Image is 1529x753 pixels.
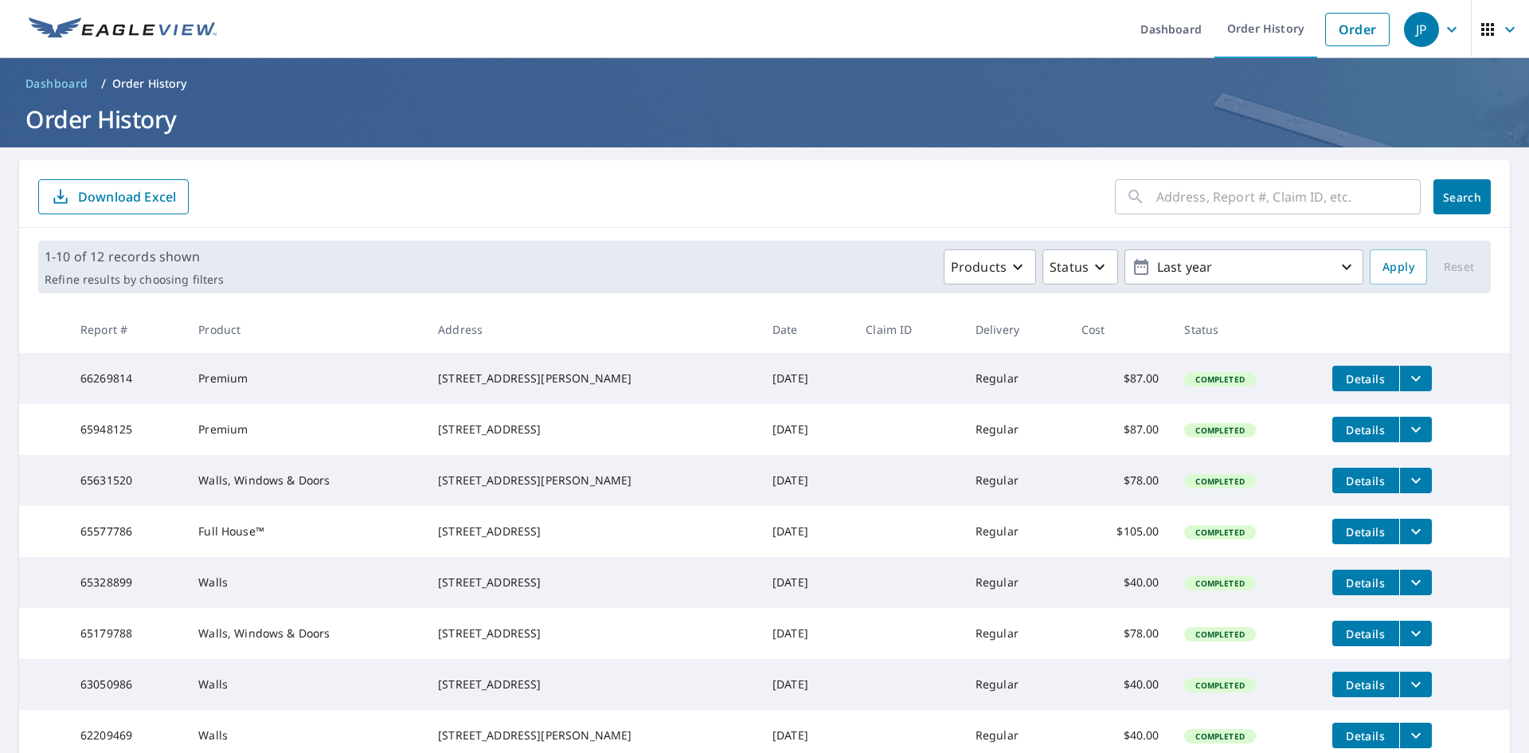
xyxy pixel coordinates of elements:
[1069,557,1172,608] td: $40.00
[1342,422,1390,437] span: Details
[1342,626,1390,641] span: Details
[186,455,425,506] td: Walls, Windows & Doors
[1069,353,1172,404] td: $87.00
[101,74,106,93] li: /
[1332,570,1399,595] button: detailsBtn-65328899
[760,455,853,506] td: [DATE]
[1050,257,1089,276] p: Status
[1342,728,1390,743] span: Details
[68,404,186,455] td: 65948125
[68,506,186,557] td: 65577786
[760,608,853,659] td: [DATE]
[186,557,425,608] td: Walls
[1342,371,1390,386] span: Details
[1342,575,1390,590] span: Details
[760,353,853,404] td: [DATE]
[1042,249,1118,284] button: Status
[1186,578,1253,589] span: Completed
[68,557,186,608] td: 65328899
[438,422,747,437] div: [STREET_ADDRESS]
[1124,249,1363,284] button: Last year
[1171,306,1319,353] th: Status
[29,18,217,41] img: EV Logo
[425,306,760,353] th: Address
[1382,257,1414,277] span: Apply
[112,76,187,92] p: Order History
[1069,608,1172,659] td: $78.00
[186,506,425,557] td: Full House™
[1332,621,1399,646] button: detailsBtn-65179788
[1156,175,1421,219] input: Address, Report #, Claim ID, etc.
[1399,468,1432,493] button: filesDropdownBtn-65631520
[1151,253,1337,281] p: Last year
[1399,672,1432,697] button: filesDropdownBtn-63050986
[19,71,95,96] a: Dashboard
[1186,629,1253,640] span: Completed
[1186,731,1253,742] span: Completed
[963,506,1069,557] td: Regular
[963,306,1069,353] th: Delivery
[438,728,747,743] div: [STREET_ADDRESS][PERSON_NAME]
[760,506,853,557] td: [DATE]
[1325,13,1390,46] a: Order
[19,71,1510,96] nav: breadcrumb
[438,473,747,488] div: [STREET_ADDRESS][PERSON_NAME]
[1404,12,1439,47] div: JP
[1186,476,1253,487] span: Completed
[760,557,853,608] td: [DATE]
[1433,179,1491,214] button: Search
[45,247,224,266] p: 1-10 of 12 records shown
[951,257,1007,276] p: Products
[1069,659,1172,710] td: $40.00
[45,273,224,287] p: Refine results by choosing filters
[186,306,425,353] th: Product
[1370,249,1427,284] button: Apply
[963,608,1069,659] td: Regular
[1342,677,1390,692] span: Details
[78,188,176,206] p: Download Excel
[25,76,88,92] span: Dashboard
[1186,425,1253,436] span: Completed
[1332,417,1399,442] button: detailsBtn-65948125
[438,524,747,539] div: [STREET_ADDRESS]
[963,353,1069,404] td: Regular
[186,659,425,710] td: Walls
[1069,506,1172,557] td: $105.00
[963,404,1069,455] td: Regular
[1332,366,1399,391] button: detailsBtn-66269814
[1332,468,1399,493] button: detailsBtn-65631520
[1186,374,1253,385] span: Completed
[68,659,186,710] td: 63050986
[1399,723,1432,748] button: filesDropdownBtn-62209469
[1399,621,1432,646] button: filesDropdownBtn-65179788
[438,371,747,386] div: [STREET_ADDRESS][PERSON_NAME]
[1399,570,1432,595] button: filesDropdownBtn-65328899
[186,608,425,659] td: Walls, Windows & Doors
[760,404,853,455] td: [DATE]
[1342,473,1390,488] span: Details
[68,306,186,353] th: Report #
[963,557,1069,608] td: Regular
[1332,723,1399,748] button: detailsBtn-62209469
[68,608,186,659] td: 65179788
[1332,519,1399,544] button: detailsBtn-65577786
[438,626,747,641] div: [STREET_ADDRESS]
[963,455,1069,506] td: Regular
[1069,455,1172,506] td: $78.00
[68,455,186,506] td: 65631520
[38,179,189,214] button: Download Excel
[1399,519,1432,544] button: filesDropdownBtn-65577786
[1399,366,1432,391] button: filesDropdownBtn-66269814
[1342,524,1390,539] span: Details
[1069,306,1172,353] th: Cost
[963,659,1069,710] td: Regular
[760,306,853,353] th: Date
[19,103,1510,135] h1: Order History
[186,404,425,455] td: Premium
[1069,404,1172,455] td: $87.00
[68,353,186,404] td: 66269814
[853,306,963,353] th: Claim ID
[1446,190,1478,205] span: Search
[760,659,853,710] td: [DATE]
[186,353,425,404] td: Premium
